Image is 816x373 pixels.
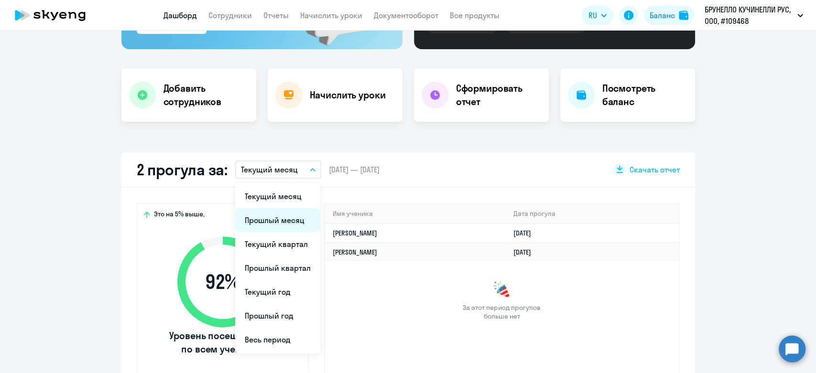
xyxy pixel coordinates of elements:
[492,280,511,299] img: congrats
[310,88,386,102] h4: Начислить уроки
[263,11,289,20] a: Отчеты
[705,4,794,27] p: БРУНЕЛЛО КУЧИНЕЛЛИ РУС, ООО, #109468
[450,11,500,20] a: Все продукты
[329,164,380,175] span: [DATE] — [DATE]
[137,160,228,179] h2: 2 прогула за:
[235,160,321,179] button: Текущий месяц
[588,10,597,21] span: RU
[208,11,252,20] a: Сотрудники
[513,229,539,237] a: [DATE]
[644,6,694,25] button: Балансbalance
[163,11,197,20] a: Дашборд
[168,329,278,356] span: Уровень посещаемости по всем ученикам
[462,303,542,320] span: За этот период прогулов больше нет
[168,270,278,293] span: 92 %
[241,164,298,175] p: Текущий месяц
[333,229,377,237] a: [PERSON_NAME]
[154,210,205,221] span: Это на 5% выше,
[602,82,687,108] h4: Посмотреть баланс
[300,11,362,20] a: Начислить уроки
[630,164,680,175] span: Скачать отчет
[679,11,688,20] img: balance
[374,11,438,20] a: Документооборот
[325,204,506,224] th: Имя ученика
[700,4,808,27] button: БРУНЕЛЛО КУЧИНЕЛЛИ РУС, ООО, #109468
[650,10,675,21] div: Баланс
[513,248,539,256] a: [DATE]
[163,82,249,108] h4: Добавить сотрудников
[333,248,377,256] a: [PERSON_NAME]
[506,204,678,224] th: Дата прогула
[456,82,541,108] h4: Сформировать отчет
[235,182,320,353] ul: RU
[582,6,613,25] button: RU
